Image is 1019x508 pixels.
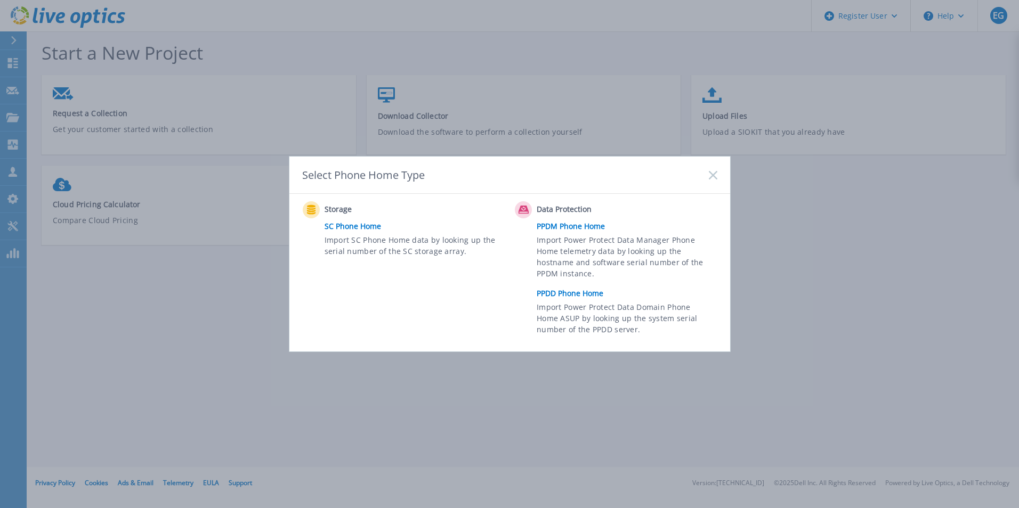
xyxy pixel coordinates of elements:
[325,218,510,234] a: SC Phone Home
[325,234,502,259] span: Import SC Phone Home data by looking up the serial number of the SC storage array.
[302,168,426,182] div: Select Phone Home Type
[537,203,643,216] span: Data Protection
[537,218,722,234] a: PPDM Phone Home
[537,301,714,338] span: Import Power Protect Data Domain Phone Home ASUP by looking up the system serial number of the PP...
[537,285,722,301] a: PPDD Phone Home
[325,203,431,216] span: Storage
[537,234,714,283] span: Import Power Protect Data Manager Phone Home telemetry data by looking up the hostname and softwa...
